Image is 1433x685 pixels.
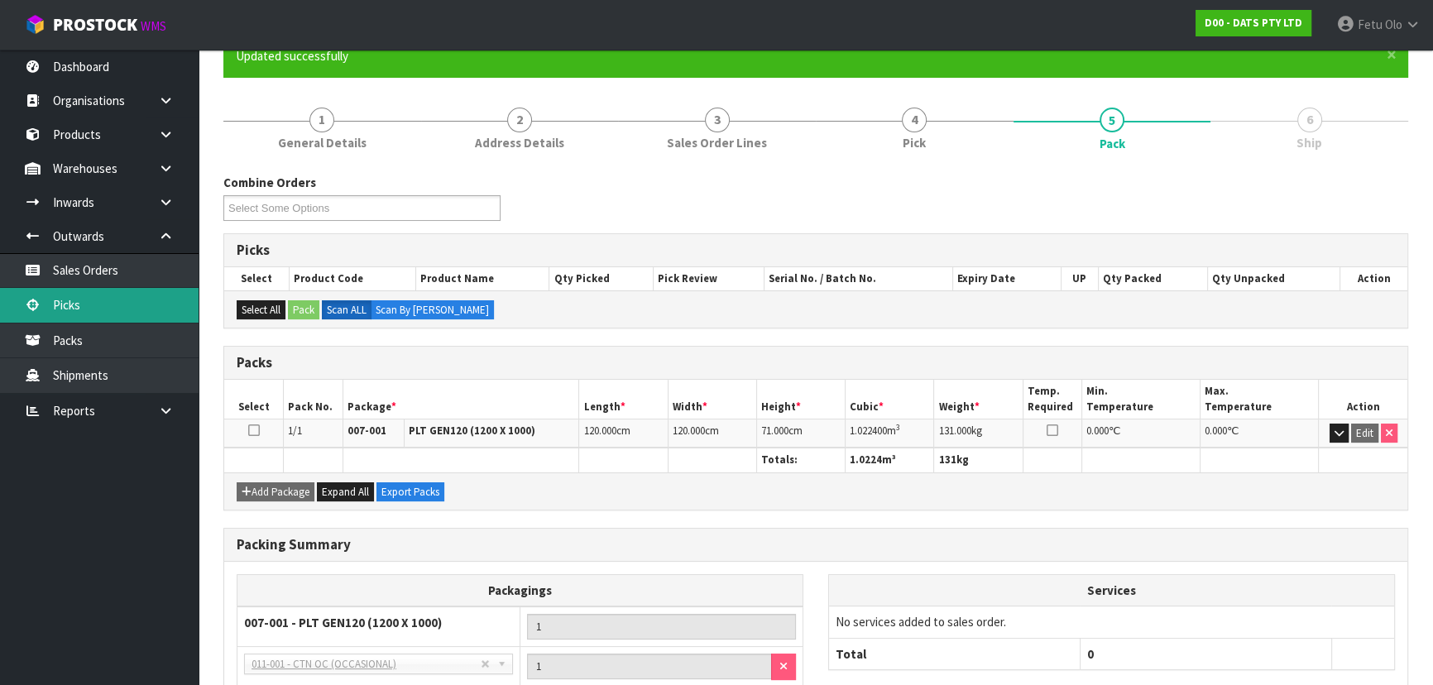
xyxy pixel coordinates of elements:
th: Pick Review [654,267,764,290]
th: Totals: [756,448,845,472]
span: Olo [1385,17,1402,32]
th: Pack No. [284,380,343,419]
th: Services [829,575,1394,606]
th: Qty Picked [549,267,654,290]
span: Expand All [322,485,369,499]
h3: Packs [237,355,1395,371]
span: 120.000 [583,424,616,438]
td: ℃ [1082,419,1201,448]
button: Add Package [237,482,314,502]
button: Select All [237,300,285,320]
span: × [1387,43,1397,66]
th: Packagings [237,574,803,606]
td: cm [756,419,845,448]
span: Sales Order Lines [667,134,767,151]
th: Max. Temperature [1201,380,1319,419]
span: Pack [1100,135,1125,152]
span: 3 [705,108,730,132]
span: 1/1 [288,424,302,438]
th: Product Code [289,267,415,290]
span: 120.000 [673,424,705,438]
td: No services added to sales order. [829,606,1394,638]
span: 1.022400 [850,424,887,438]
th: Product Name [416,267,549,290]
th: Width [668,380,756,419]
th: Total [829,638,1081,669]
span: Fetu [1358,17,1383,32]
span: 71.000 [761,424,788,438]
span: Address Details [475,134,564,151]
th: Qty Unpacked [1208,267,1340,290]
label: Scan By [PERSON_NAME] [371,300,494,320]
th: kg [934,448,1023,472]
span: 0.000 [1205,424,1227,438]
span: 011-001 - CTN OC (OCCASIONAL) [252,654,481,674]
th: Qty Packed [1098,267,1207,290]
td: ℃ [1201,419,1319,448]
h3: Packing Summary [237,537,1395,553]
span: 1.0224 [850,453,882,467]
button: Expand All [317,482,374,502]
span: Ship [1296,134,1322,151]
th: Package [343,380,579,419]
span: 0.000 [1086,424,1109,438]
span: ProStock [53,14,137,36]
span: 1 [309,108,334,132]
button: Pack [288,300,319,320]
th: Serial No. / Batch No. [764,267,953,290]
label: Scan ALL [322,300,371,320]
strong: D00 - DATS PTY LTD [1205,16,1302,30]
h3: Picks [237,242,1395,258]
th: m³ [846,448,934,472]
span: General Details [278,134,367,151]
sup: 3 [896,422,900,433]
small: WMS [141,18,166,34]
th: Action [1319,380,1407,419]
a: D00 - DATS PTY LTD [1196,10,1311,36]
th: Cubic [846,380,934,419]
td: cm [579,419,668,448]
td: m [846,419,934,448]
span: 131.000 [938,424,971,438]
th: Length [579,380,668,419]
td: kg [934,419,1023,448]
img: cube-alt.png [25,14,46,35]
th: Select [224,267,289,290]
strong: PLT GEN120 (1200 X 1000) [409,424,535,438]
span: Pick [903,134,926,151]
button: Export Packs [376,482,444,502]
span: 0 [1087,646,1094,662]
strong: 007-001 - PLT GEN120 (1200 X 1000) [244,615,442,630]
th: UP [1061,267,1098,290]
th: Height [756,380,845,419]
strong: 007-001 [347,424,386,438]
span: 4 [902,108,927,132]
th: Expiry Date [952,267,1061,290]
span: 5 [1100,108,1124,132]
th: Min. Temperature [1082,380,1201,419]
th: Select [224,380,284,419]
td: cm [668,419,756,448]
label: Combine Orders [223,174,316,191]
span: 2 [507,108,532,132]
th: Action [1340,267,1407,290]
button: Edit [1351,424,1378,443]
th: Temp. Required [1023,380,1082,419]
span: 6 [1297,108,1322,132]
span: 131 [938,453,956,467]
th: Weight [934,380,1023,419]
span: Updated successfully [236,48,348,64]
